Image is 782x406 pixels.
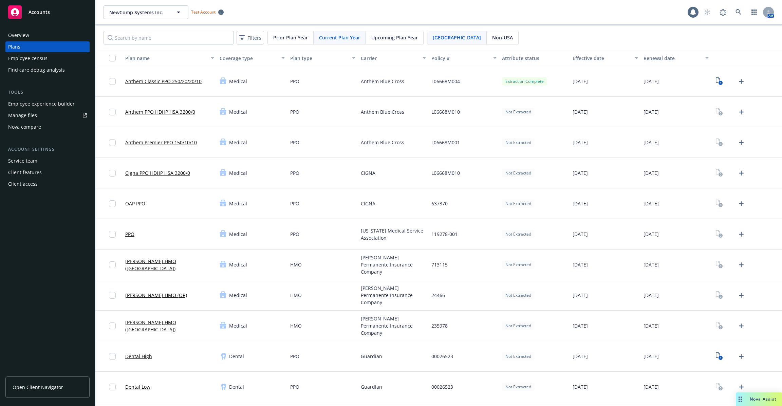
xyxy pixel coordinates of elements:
[290,139,299,146] span: PPO
[104,5,188,19] button: NewComp Systems Inc.
[502,77,547,86] div: Extraction Complete
[125,55,207,62] div: Plan name
[644,55,701,62] div: Renewal date
[220,55,277,62] div: Coverage type
[573,139,588,146] span: [DATE]
[714,320,725,331] a: View Plan Documents
[109,55,116,61] input: Select all
[109,78,116,85] input: Toggle Row Selected
[125,78,202,85] a: Anthem Classic PPO 250/20/20/10
[361,169,375,177] span: CIGNA
[644,292,659,299] span: [DATE]
[229,169,247,177] span: Medical
[492,34,513,41] span: Non-USA
[714,198,725,209] a: View Plan Documents
[573,383,588,390] span: [DATE]
[573,230,588,238] span: [DATE]
[573,108,588,115] span: [DATE]
[125,292,187,299] a: [PERSON_NAME] HMO (OR)
[750,396,777,402] span: Nova Assist
[736,320,747,331] a: Upload Plan Documents
[238,33,263,43] span: Filters
[714,76,725,87] a: View Plan Documents
[431,353,453,360] span: 00026523
[573,200,588,207] span: [DATE]
[229,139,247,146] span: Medical
[701,5,714,19] a: Start snowing
[229,78,247,85] span: Medical
[433,34,481,41] span: [GEOGRAPHIC_DATA]
[431,169,460,177] span: L06668M010
[502,55,567,62] div: Attribute status
[714,229,725,240] a: View Plan Documents
[8,110,37,121] div: Manage files
[188,8,226,16] span: Test Account
[641,50,711,66] button: Renewal date
[736,76,747,87] a: Upload Plan Documents
[502,169,535,177] div: Not Extracted
[8,64,65,75] div: Find care debug analysis
[573,78,588,85] span: [DATE]
[290,353,299,360] span: PPO
[358,50,429,66] button: Carrier
[714,290,725,301] a: View Plan Documents
[361,284,426,306] span: [PERSON_NAME] Permanente Insurance Company
[502,321,535,330] div: Not Extracted
[431,78,460,85] span: L06668M004
[644,200,659,207] span: [DATE]
[237,31,264,44] button: Filters
[644,322,659,329] span: [DATE]
[431,322,448,329] span: 235978
[714,382,725,392] a: View Plan Documents
[217,50,287,66] button: Coverage type
[290,55,348,62] div: Plan type
[361,254,426,275] span: [PERSON_NAME] Permanente Insurance Company
[109,200,116,207] input: Toggle Row Selected
[125,353,152,360] a: Dental High
[125,169,190,177] a: Cigna PPO HDHP HSA 3200/0
[229,383,244,390] span: Dental
[747,5,761,19] a: Switch app
[736,137,747,148] a: Upload Plan Documents
[714,137,725,148] a: View Plan Documents
[109,170,116,177] input: Toggle Row Selected
[8,155,37,166] div: Service team
[714,259,725,270] a: View Plan Documents
[431,108,460,115] span: L06668M010
[5,53,90,64] a: Employee census
[502,138,535,147] div: Not Extracted
[109,353,116,360] input: Toggle Row Selected
[290,200,299,207] span: PPO
[431,200,448,207] span: 637370
[431,230,458,238] span: 119278-001
[644,383,659,390] span: [DATE]
[290,169,299,177] span: PPO
[8,179,38,189] div: Client access
[716,5,730,19] a: Report a Bug
[8,167,42,178] div: Client features
[502,230,535,238] div: Not Extracted
[736,392,782,406] button: Nova Assist
[290,261,302,268] span: HMO
[109,261,116,268] input: Toggle Row Selected
[290,230,299,238] span: PPO
[125,200,145,207] a: OAP PPO
[109,292,116,299] input: Toggle Row Selected
[125,139,197,146] a: Anthem Premier PPO 150/10/10
[290,108,299,115] span: PPO
[644,169,659,177] span: [DATE]
[736,351,747,362] a: Upload Plan Documents
[736,290,747,301] a: Upload Plan Documents
[431,55,489,62] div: Policy #
[273,34,308,41] span: Prior Plan Year
[736,198,747,209] a: Upload Plan Documents
[499,50,570,66] button: Attribute status
[573,55,630,62] div: Effective date
[109,139,116,146] input: Toggle Row Selected
[191,9,216,15] span: Test Account
[502,108,535,116] div: Not Extracted
[736,392,744,406] div: Drag to move
[287,50,358,66] button: Plan type
[644,139,659,146] span: [DATE]
[714,351,725,362] a: View Plan Documents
